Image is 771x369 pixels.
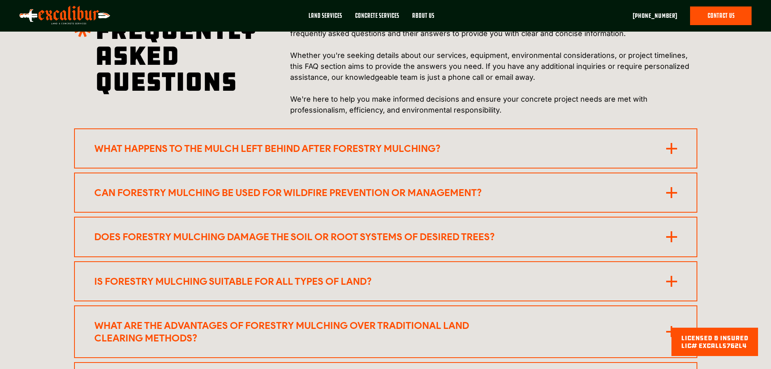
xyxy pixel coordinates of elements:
[95,17,257,115] h2: frequently asked questions
[681,334,748,350] div: licensed & Insured lic# EXCALLS762L4
[406,6,441,32] a: About Us
[690,6,752,25] a: contact us
[633,11,677,21] a: [PHONE_NUMBER]
[94,275,515,288] div: Is forestry mulching suitable for all types of land?
[94,142,515,155] div: What happens to the mulch left behind after forestry mulching?
[290,17,697,115] p: We understand that navigating your next project can be complex, which is why we have compiled a c...
[412,11,434,20] div: About Us
[94,230,515,243] div: Does forestry mulching damage the soil or root systems of desired trees?
[94,319,515,344] div: What are the advantages of forestry mulching over traditional land clearing methods?
[94,186,515,199] div: Can forestry mulching be used for wildfire prevention or management?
